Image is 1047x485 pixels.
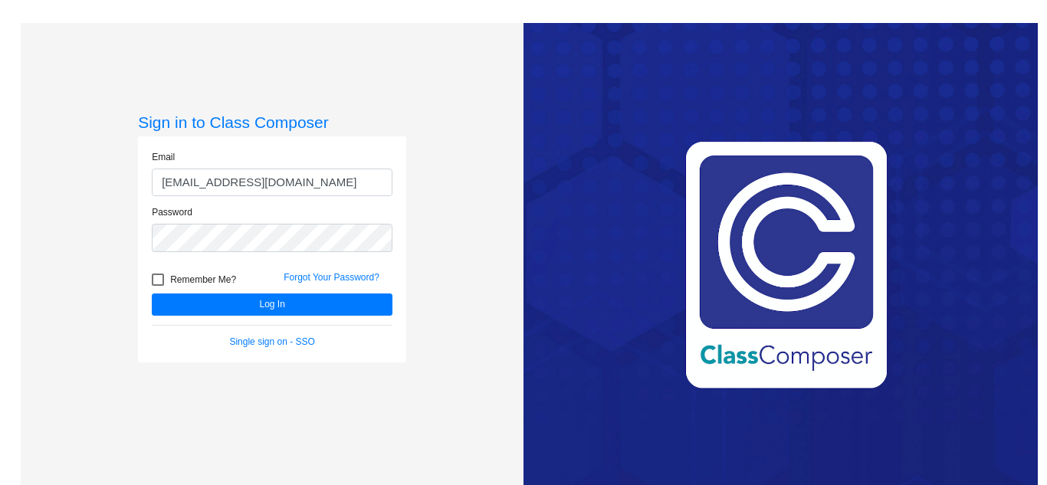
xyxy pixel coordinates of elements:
[152,150,175,164] label: Email
[229,336,314,347] a: Single sign on - SSO
[152,293,392,316] button: Log In
[152,205,192,219] label: Password
[138,113,406,132] h3: Sign in to Class Composer
[284,272,379,283] a: Forgot Your Password?
[170,270,236,289] span: Remember Me?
